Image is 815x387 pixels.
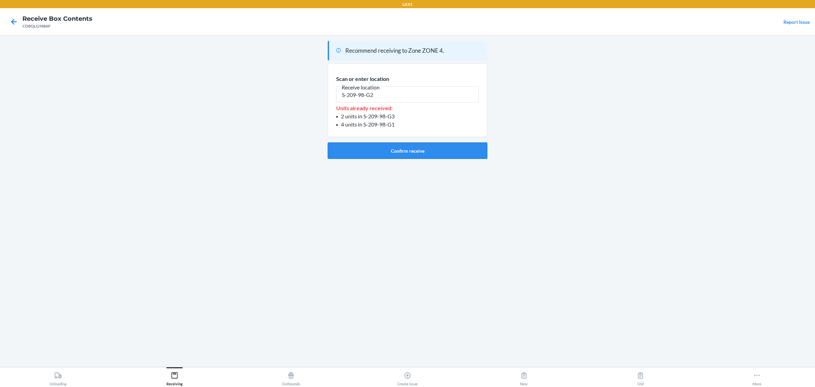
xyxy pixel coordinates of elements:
span: Receive location [341,84,381,91]
span: Scan or enter location [336,75,389,82]
h4: Receive Box Contents [22,14,92,23]
div: Receiving [166,369,183,386]
button: Outbounds [233,367,349,386]
button: More [699,367,815,386]
span: 2 units in S-209-98-G3 [341,113,395,119]
button: Receiving [116,367,233,386]
a: Report Issue [783,19,810,25]
div: New [520,369,528,386]
div: Old [637,369,644,386]
div: CD8QLG9S86F [22,23,92,29]
span: 4 units in S-209-98-G1 [341,121,395,128]
div: Unloading [50,369,67,386]
button: Confirm receive [328,142,487,159]
input: Receive location [336,86,479,103]
div: Outbounds [282,369,300,386]
p: LAX1 [402,1,413,7]
button: Old [582,367,699,386]
p: Units already received: [336,104,479,112]
div: More [753,369,761,386]
button: New [466,367,582,386]
div: Create Issue [397,369,418,386]
button: Create Issue [349,367,466,386]
span: Recommend receiving to Zone ZONE 4. [345,47,444,54]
